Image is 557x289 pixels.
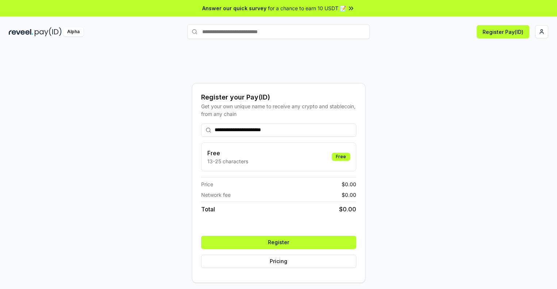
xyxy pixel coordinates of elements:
[207,149,248,157] h3: Free
[207,157,248,165] p: 13-25 characters
[202,4,266,12] span: Answer our quick survey
[201,236,356,249] button: Register
[35,27,62,36] img: pay_id
[342,180,356,188] span: $ 0.00
[201,255,356,268] button: Pricing
[201,180,213,188] span: Price
[201,92,356,102] div: Register your Pay(ID)
[201,102,356,118] div: Get your own unique name to receive any crypto and stablecoin, from any chain
[332,153,350,161] div: Free
[9,27,33,36] img: reveel_dark
[201,191,231,199] span: Network fee
[477,25,529,38] button: Register Pay(ID)
[201,205,215,214] span: Total
[268,4,346,12] span: for a chance to earn 10 USDT 📝
[342,191,356,199] span: $ 0.00
[339,205,356,214] span: $ 0.00
[63,27,84,36] div: Alpha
